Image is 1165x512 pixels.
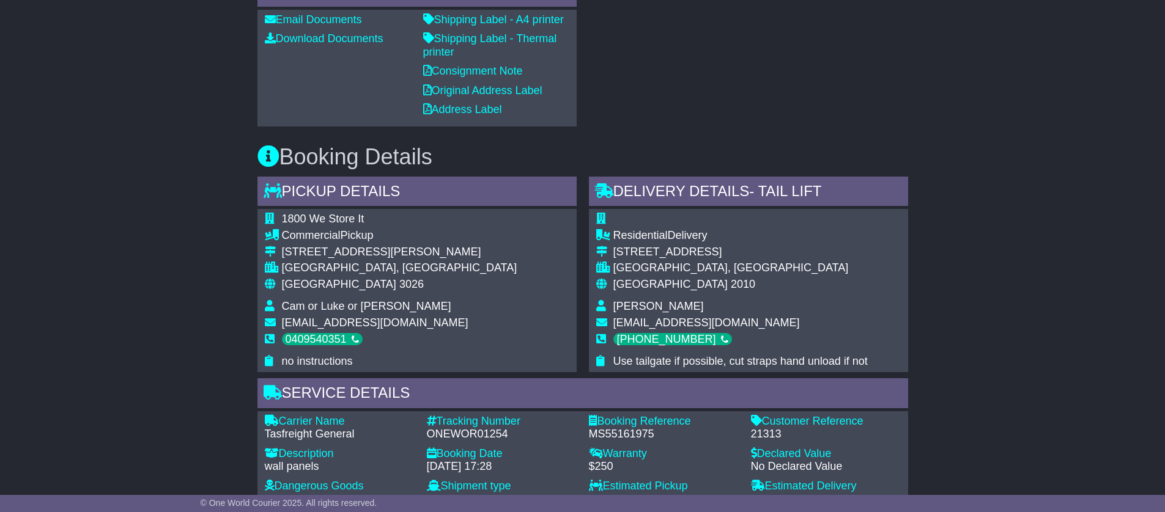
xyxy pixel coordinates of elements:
span: [PERSON_NAME] [613,300,704,312]
div: No Declared Value [751,460,901,474]
div: Pickup Details [257,177,577,210]
span: © One World Courier 2025. All rights reserved. [201,498,377,508]
span: Use tailgate if possible, cut straps hand unload if not [613,355,868,367]
div: Booking Reference [589,415,739,428]
div: Estimated Delivery [751,480,901,493]
div: [STREET_ADDRESS] [613,246,868,259]
span: [GEOGRAPHIC_DATA] [282,278,396,290]
div: Declared Value [751,447,901,461]
a: Shipping Label - Thermal printer [423,32,557,58]
div: [STREET_ADDRESS][PERSON_NAME] [282,246,517,259]
div: Service Details [257,378,908,411]
div: Description [265,447,415,461]
div: Booking Date [427,447,577,461]
a: Email Documents [265,13,362,26]
span: [GEOGRAPHIC_DATA] [613,278,728,290]
a: Address Label [423,103,502,115]
div: [PHONE_NUMBER] [613,333,732,345]
div: [DATE] 17:00 [751,493,901,507]
div: [DATE] 17:28 [427,460,577,474]
div: [DATE] 09:00 to 15:00 [589,493,739,507]
div: Delivery [613,229,868,243]
div: Customer Reference [751,415,901,428]
span: No [265,493,279,505]
div: Warranty [589,447,739,461]
div: MS55161975 [589,428,739,441]
div: Pickup [282,229,517,243]
div: ONEWOR01254 [427,428,577,441]
span: [EMAIL_ADDRESS][DOMAIN_NAME] [613,316,800,329]
div: [GEOGRAPHIC_DATA], [GEOGRAPHIC_DATA] [282,261,517,275]
div: Shipment type [427,480,577,493]
span: Commercial [282,229,341,241]
div: 21313 [751,428,901,441]
span: 3026 [399,278,424,290]
span: 2010 [731,278,755,290]
div: Estimated Pickup [589,480,739,493]
a: Download Documents [265,32,383,45]
a: Original Address Label [423,84,542,97]
span: - Tail Lift [749,183,821,199]
div: Tracking Number [427,415,577,428]
div: $250 [589,460,739,474]
span: Residential [613,229,668,241]
a: Shipping Label - A4 printer [423,13,564,26]
span: 1800 We Store It [282,213,364,225]
span: no instructions [282,355,353,367]
div: Dangerous Goods [265,480,415,493]
div: 0409540351 [282,333,363,345]
h3: Booking Details [257,145,908,169]
div: Carrier Name [265,415,415,428]
div: wall panels [265,460,415,474]
a: Consignment Note [423,65,523,77]
div: Delivery Details [589,177,908,210]
span: [EMAIL_ADDRESS][DOMAIN_NAME] [282,316,468,329]
span: 3rd Party [427,493,472,505]
div: Tasfreight General [265,428,415,441]
div: [GEOGRAPHIC_DATA], [GEOGRAPHIC_DATA] [613,261,868,275]
span: Cam or Luke or [PERSON_NAME] [282,300,451,312]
